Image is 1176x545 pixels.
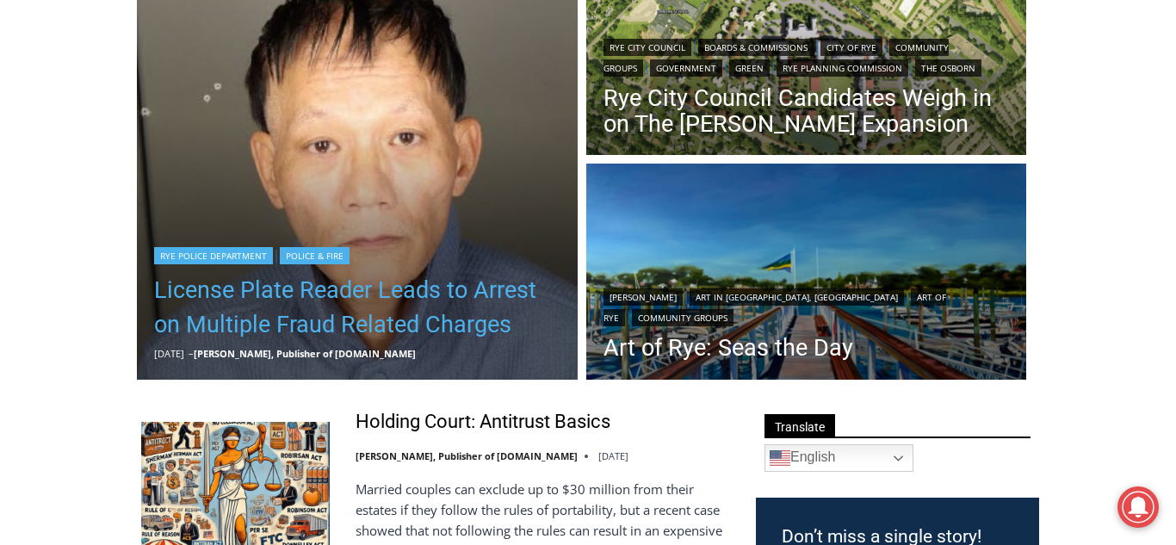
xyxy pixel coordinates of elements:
img: en [770,448,790,468]
time: [DATE] [598,449,628,462]
a: [PERSON_NAME] [603,288,683,306]
div: | | | [603,285,1010,326]
a: Rye City Council [603,39,691,56]
a: Boards & Commissions [698,39,814,56]
span: – [189,347,194,360]
a: [PERSON_NAME], Publisher of [DOMAIN_NAME] [356,449,578,462]
a: Rye Planning Commission [777,59,908,77]
img: [PHOTO: Seas the Day - Shenorock Shore Club Marina, Rye 36” X 48” Oil on canvas, Commissioned & E... [586,164,1027,384]
a: Art in [GEOGRAPHIC_DATA], [GEOGRAPHIC_DATA] [690,288,904,306]
a: License Plate Reader Leads to Arrest on Multiple Fraud Related Charges [154,273,560,342]
a: Holding Court: Antitrust Basics [356,410,610,435]
div: | [154,244,560,264]
a: City of Rye [820,39,882,56]
a: Police & Fire [280,247,350,264]
time: [DATE] [154,347,184,360]
a: The Osborn [915,59,981,77]
a: [PERSON_NAME], Publisher of [DOMAIN_NAME] [194,347,416,360]
a: Rye City Council Candidates Weigh in on The [PERSON_NAME] Expansion [603,85,1010,137]
a: Read More Art of Rye: Seas the Day [586,164,1027,384]
a: Government [650,59,722,77]
a: Art of Rye: Seas the Day [603,335,1010,361]
span: Translate [764,414,835,437]
a: Rye Police Department [154,247,273,264]
a: Green [729,59,770,77]
a: English [764,444,913,472]
a: Community Groups [632,309,733,326]
div: | | | | | | | [603,35,1010,77]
